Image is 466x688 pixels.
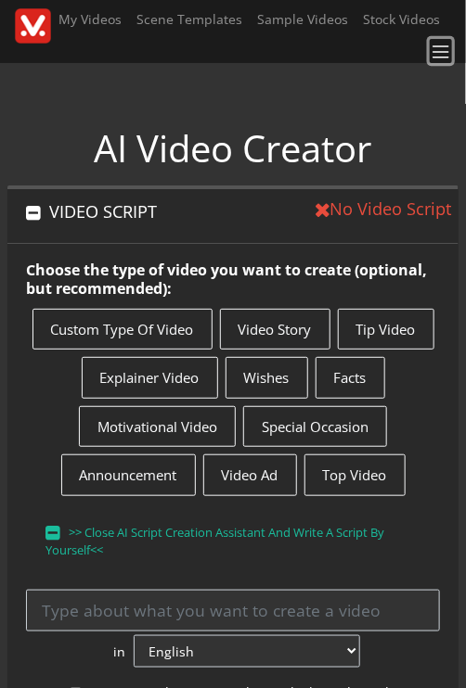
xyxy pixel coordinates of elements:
[61,454,196,496] button: Announcement
[7,189,293,235] button: VIDEO SCRIPT
[220,309,330,350] button: Video Story
[308,189,459,243] span: No Video Script
[257,10,348,28] span: Sample Videos
[58,10,122,28] span: My Videos
[316,357,385,399] button: Facts
[45,514,421,570] button: >> Close AI Script Creation Assistant and write a script by yourself<<
[243,406,387,448] button: Special Occasion
[203,454,297,496] button: Video Ad
[226,357,308,399] button: Wishes
[82,357,218,399] button: Explainer Video
[79,406,236,448] button: Motivational Video
[304,454,406,496] button: Top Video
[338,309,434,350] button: Tip Video
[95,126,372,171] h1: AI Video Creator
[26,590,440,631] input: Type about what you want to create a video
[136,10,242,28] span: Scene Templates
[114,642,126,661] span: in
[26,261,440,297] h4: Choose the type of video you want to create (optional, but recommended):
[363,10,440,28] span: Stock Videos
[15,8,51,44] img: Theme-Logo
[32,309,213,350] button: Custom Type of Video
